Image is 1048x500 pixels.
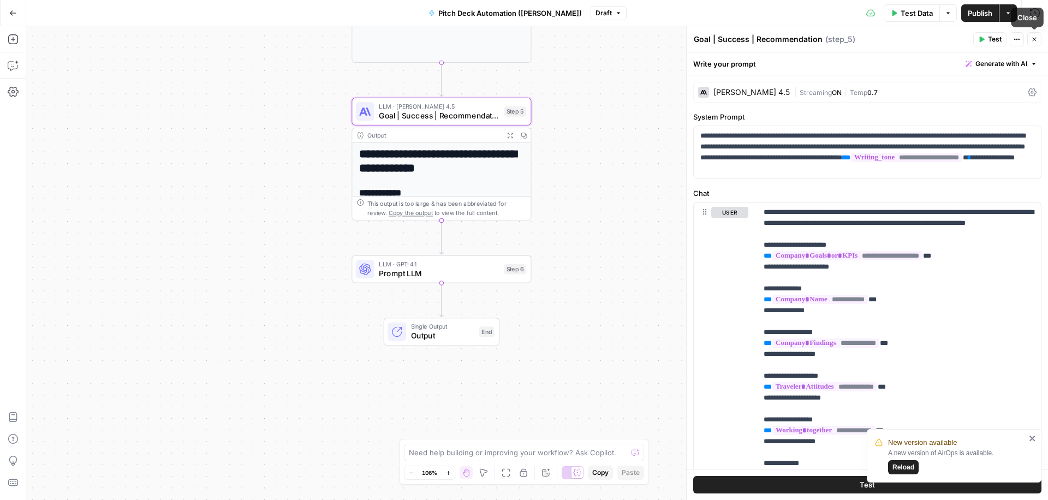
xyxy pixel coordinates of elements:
[860,479,875,490] span: Test
[596,8,612,18] span: Draft
[367,199,526,218] div: This output is too large & has been abbreviated for review. to view the full content.
[884,4,939,22] button: Test Data
[440,283,443,317] g: Edge from step_6 to end
[867,88,878,97] span: 0.7
[794,86,800,97] span: |
[440,63,443,97] g: Edge from step_4 to step_5
[888,437,957,448] span: New version available
[422,468,437,477] span: 106%
[961,4,999,22] button: Publish
[892,462,914,472] span: Reload
[825,34,855,45] span: ( step_5 )
[504,106,526,117] div: Step 5
[592,468,609,478] span: Copy
[850,88,867,97] span: Temp
[973,32,1007,46] button: Test
[694,34,823,45] textarea: Goal | Success | Recommendation
[975,59,1027,69] span: Generate with AI
[367,130,499,140] div: Output
[379,110,499,121] span: Goal | Success | Recommendation
[422,4,588,22] button: Pitch Deck Automation ([PERSON_NAME])
[988,34,1002,44] span: Test
[379,259,499,269] span: LLM · GPT-4.1
[411,322,475,331] span: Single Output
[711,207,748,218] button: user
[440,221,443,254] g: Edge from step_5 to step_6
[888,460,919,474] button: Reload
[379,267,499,279] span: Prompt LLM
[379,102,499,111] span: LLM · [PERSON_NAME] 4.5
[1029,434,1037,443] button: close
[617,466,644,480] button: Paste
[888,448,1026,474] div: A new version of AirOps is available.
[389,210,433,217] span: Copy the output
[411,330,475,342] span: Output
[687,52,1048,75] div: Write your prompt
[713,88,790,96] div: [PERSON_NAME] 4.5
[591,6,627,20] button: Draft
[961,57,1041,71] button: Generate with AI
[352,318,531,346] div: Single OutputOutputEnd
[800,88,832,97] span: Streaming
[588,466,613,480] button: Copy
[693,111,1041,122] label: System Prompt
[693,476,1041,493] button: Test
[693,188,1041,199] label: Chat
[968,8,992,19] span: Publish
[842,86,850,97] span: |
[352,255,531,283] div: LLM · GPT-4.1Prompt LLMStep 6
[479,326,495,337] div: End
[901,8,933,19] span: Test Data
[504,264,526,275] div: Step 6
[438,8,582,19] span: Pitch Deck Automation ([PERSON_NAME])
[622,468,640,478] span: Paste
[832,88,842,97] span: ON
